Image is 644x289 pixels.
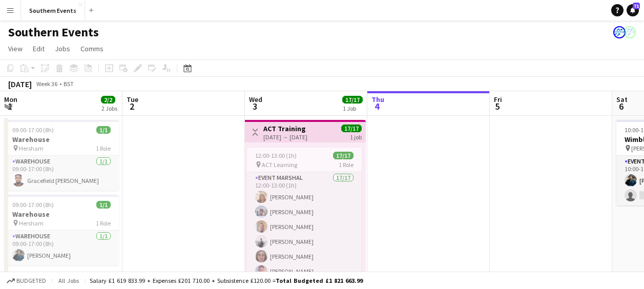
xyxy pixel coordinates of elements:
[19,219,44,227] span: Hersham
[80,44,103,53] span: Comms
[29,42,49,55] a: Edit
[96,219,111,227] span: 1 Role
[249,95,262,104] span: Wed
[263,124,307,133] h3: ACT Training
[613,26,626,38] app-user-avatar: RunThrough Events
[341,125,362,132] span: 17/17
[624,26,636,38] app-user-avatar: RunThrough Events
[8,79,32,89] div: [DATE]
[333,152,354,159] span: 17/17
[3,100,17,112] span: 1
[4,210,119,219] h3: Warehouse
[616,95,628,104] span: Sat
[12,201,54,209] span: 09:00-17:00 (8h)
[4,42,27,55] a: View
[4,231,119,265] app-card-role: Warehouse1/109:00-17:00 (8h)[PERSON_NAME]
[34,80,59,88] span: Week 36
[343,105,362,112] div: 1 Job
[370,100,384,112] span: 4
[96,126,111,134] span: 1/1
[55,44,70,53] span: Jobs
[33,44,45,53] span: Edit
[276,277,363,284] span: Total Budgeted £1 821 663.99
[96,201,111,209] span: 1/1
[633,3,640,9] span: 71
[4,135,119,144] h3: Warehouse
[627,4,639,16] a: 71
[90,277,363,284] div: Salary £1 619 833.99 + Expenses £201 710.00 + Subsistence £120.00 =
[101,105,117,112] div: 2 Jobs
[263,133,307,141] div: [DATE] → [DATE]
[4,195,119,265] app-job-card: 09:00-17:00 (8h)1/1Warehouse Hersham1 RoleWarehouse1/109:00-17:00 (8h)[PERSON_NAME]
[56,277,81,284] span: All jobs
[255,152,297,159] span: 12:00-13:00 (1h)
[19,144,44,152] span: Hersham
[16,277,46,284] span: Budgeted
[96,144,111,152] span: 1 Role
[76,42,108,55] a: Comms
[371,95,384,104] span: Thu
[339,161,354,169] span: 1 Role
[350,132,362,141] div: 1 job
[5,275,48,286] button: Budgeted
[127,95,138,104] span: Tue
[8,25,99,40] h1: Southern Events
[125,100,138,112] span: 2
[247,100,262,112] span: 3
[51,42,74,55] a: Jobs
[4,120,119,191] app-job-card: 09:00-17:00 (8h)1/1Warehouse Hersham1 RoleWarehouse1/109:00-17:00 (8h)Gracefield [PERSON_NAME]
[12,126,54,134] span: 09:00-17:00 (8h)
[615,100,628,112] span: 6
[492,100,502,112] span: 5
[4,156,119,191] app-card-role: Warehouse1/109:00-17:00 (8h)Gracefield [PERSON_NAME]
[4,95,17,104] span: Mon
[101,96,115,104] span: 2/2
[342,96,363,104] span: 17/17
[8,44,23,53] span: View
[494,95,502,104] span: Fri
[21,1,85,20] button: Southern Events
[262,161,297,169] span: ACT Learning
[64,80,74,88] div: BST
